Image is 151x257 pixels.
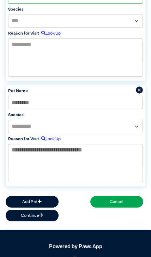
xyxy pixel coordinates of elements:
label: Look Up [39,30,61,37]
label: Reason for Visit [8,136,39,142]
button: Add Pet [6,196,59,208]
label: Look Up [39,136,61,142]
label: Species [8,6,143,13]
h5: Powered by Paws App [6,244,146,250]
label: Pet Name [8,88,143,94]
label: Species [8,112,143,118]
button: Continue [6,210,59,221]
label: Reason for Visit [8,30,39,37]
button: Cancel [90,196,143,208]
